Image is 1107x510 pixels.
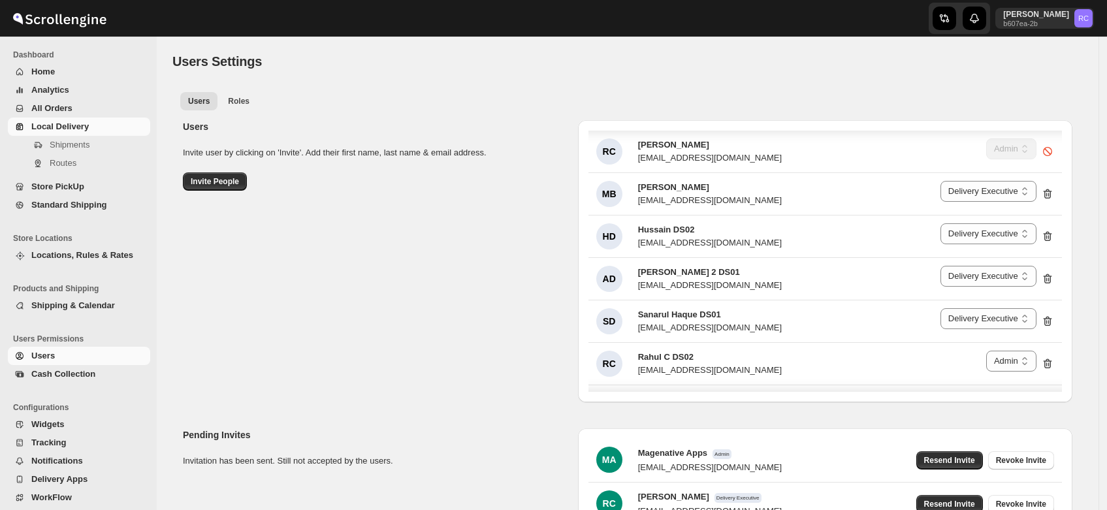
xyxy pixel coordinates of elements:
span: Shipments [50,140,89,150]
text: RC [1078,14,1089,22]
button: User menu [995,8,1094,29]
span: Resend Invite [924,455,975,466]
span: WorkFlow [31,492,72,502]
span: All Orders [31,103,72,113]
button: WorkFlow [8,488,150,507]
h2: Pending Invites [183,428,568,441]
div: [EMAIL_ADDRESS][DOMAIN_NAME] [638,236,782,249]
span: Products and Shipping [13,283,150,294]
button: Shipping & Calendar [8,296,150,315]
span: Analytics [31,85,69,95]
span: [PERSON_NAME] [638,182,709,192]
span: Local Delivery [31,121,89,131]
span: Users Permissions [13,334,150,344]
div: MB [596,181,622,207]
span: Delivery Apps [31,474,88,484]
span: Configurations [13,402,150,413]
span: Magenative Apps [638,448,707,458]
button: Revoke Invite [988,451,1054,470]
span: Tracking [31,438,66,447]
button: All Orders [8,99,150,118]
div: HD [596,223,622,249]
span: Sanarul Haque DS01 [638,310,721,319]
span: Shipping & Calendar [31,300,115,310]
span: Store PickUp [31,182,84,191]
button: Notifications [8,452,150,470]
button: Analytics [8,81,150,99]
span: Notifications [31,456,83,466]
div: SD [596,308,622,334]
div: [EMAIL_ADDRESS][DOMAIN_NAME] [638,151,782,165]
h2: Users [183,120,568,133]
button: All customers [180,92,217,110]
span: Users [31,351,55,360]
span: [PERSON_NAME] [638,140,709,150]
span: Hussain DS02 [638,225,695,234]
span: Delivery Executive [714,493,762,503]
span: Locations, Rules & Rates [31,250,133,260]
div: MA [596,447,622,473]
div: AD [596,266,622,292]
span: [PERSON_NAME] [638,492,709,502]
button: Resend Invite [916,451,983,470]
span: Resend Invite [924,499,975,509]
button: Shipments [8,136,150,154]
span: Home [31,67,55,76]
button: Home [8,63,150,81]
div: [EMAIL_ADDRESS][DOMAIN_NAME] [638,461,782,474]
span: Roles [228,96,249,106]
button: Tracking [8,434,150,452]
span: Revoke Invite [996,499,1046,509]
span: Widgets [31,419,64,429]
button: Routes [8,154,150,172]
p: Invitation has been sent. Still not accepted by the users. [183,454,568,468]
span: Users Settings [172,54,262,69]
span: Revoke Invite [996,455,1046,466]
button: Users [8,347,150,365]
div: RC [596,351,622,377]
button: Cash Collection [8,365,150,383]
span: Invite People [191,176,239,187]
span: Standard Shipping [31,200,107,210]
span: Admin [713,449,731,459]
div: [EMAIL_ADDRESS][DOMAIN_NAME] [638,194,782,207]
button: Locations, Rules & Rates [8,246,150,264]
div: [EMAIL_ADDRESS][DOMAIN_NAME] [638,321,782,334]
div: [EMAIL_ADDRESS][DOMAIN_NAME] [638,279,782,292]
span: Cash Collection [31,369,95,379]
span: [PERSON_NAME] 2 DS01 [638,267,740,277]
p: Invite user by clicking on 'Invite'. Add their first name, last name & email address. [183,146,568,159]
p: [PERSON_NAME] [1003,9,1069,20]
div: [EMAIL_ADDRESS][DOMAIN_NAME] [638,364,782,377]
span: Dashboard [13,50,150,60]
span: Rahul Chopra [1074,9,1093,27]
span: Store Locations [13,233,150,244]
p: b607ea-2b [1003,20,1069,27]
span: Routes [50,158,76,168]
span: Rahul C DS02 [638,352,694,362]
div: RC [596,138,622,165]
button: Invite People [183,172,247,191]
span: Users [188,96,210,106]
button: Delivery Apps [8,470,150,488]
button: Widgets [8,415,150,434]
img: ScrollEngine [10,2,108,35]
